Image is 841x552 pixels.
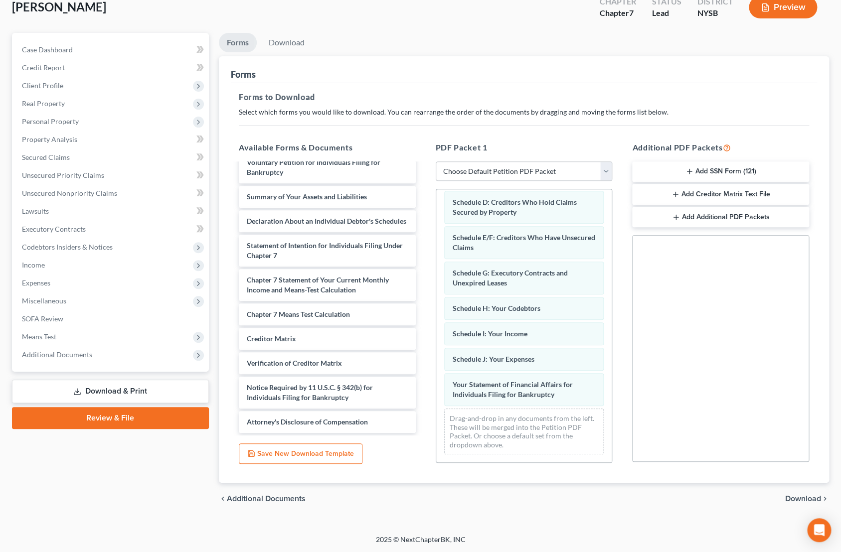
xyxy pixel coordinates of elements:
span: Miscellaneous [22,296,66,305]
span: Real Property [22,99,65,108]
i: chevron_right [821,495,829,503]
button: Add Creditor Matrix Text File [632,184,809,205]
span: Credit Report [22,63,65,72]
a: Unsecured Nonpriority Claims [14,184,209,202]
a: Secured Claims [14,148,209,166]
span: Means Test [22,332,56,341]
div: Open Intercom Messenger [807,518,831,542]
button: Add Additional PDF Packets [632,207,809,228]
span: Expenses [22,278,50,287]
p: Select which forms you would like to download. You can rearrange the order of the documents by dr... [239,107,809,117]
a: chevron_left Additional Documents [219,495,306,503]
div: Lead [652,7,681,19]
a: Download [261,33,313,52]
span: 7 [629,8,633,17]
span: Statement of Intention for Individuals Filing Under Chapter 7 [247,241,403,260]
a: Download & Print [12,380,209,403]
a: Case Dashboard [14,41,209,59]
span: Additional Documents [22,350,92,359]
span: Schedule D: Creditors Who Hold Claims Secured by Property [453,198,577,216]
span: Download [785,495,821,503]
a: Forms [219,33,257,52]
h5: Additional PDF Packets [632,141,809,153]
span: Personal Property [22,117,79,126]
span: Schedule E/F: Creditors Who Have Unsecured Claims [453,233,595,252]
div: Chapter [599,7,636,19]
span: Additional Documents [227,495,306,503]
h5: Available Forms & Documents [239,141,416,153]
a: Property Analysis [14,131,209,148]
button: Save New Download Template [239,443,362,464]
h5: PDF Packet 1 [436,141,613,153]
span: Unsecured Nonpriority Claims [22,189,117,197]
span: Income [22,261,45,269]
span: Schedule H: Your Codebtors [453,304,540,312]
span: Notice Required by 11 U.S.C. § 342(b) for Individuals Filing for Bankruptcy [247,383,373,402]
a: Executory Contracts [14,220,209,238]
span: Summary of Your Assets and Liabilities [247,192,367,201]
div: NYSB [697,7,733,19]
span: Creditor Matrix [247,334,296,343]
h5: Forms to Download [239,91,809,103]
span: Chapter 7 Means Test Calculation [247,310,350,318]
i: chevron_left [219,495,227,503]
div: Drag-and-drop in any documents from the left. These will be merged into the Petition PDF Packet. ... [444,409,604,454]
span: Client Profile [22,81,63,90]
span: Lawsuits [22,207,49,215]
span: Schedule I: Your Income [453,329,527,338]
span: Your Statement of Financial Affairs for Individuals Filing for Bankruptcy [453,380,573,399]
span: Unsecured Priority Claims [22,171,104,179]
span: SOFA Review [22,314,63,323]
span: Case Dashboard [22,45,73,54]
button: Download chevron_right [785,495,829,503]
div: Forms [231,68,256,80]
span: Declaration About an Individual Debtor's Schedules [247,217,406,225]
span: Codebtors Insiders & Notices [22,243,113,251]
a: Unsecured Priority Claims [14,166,209,184]
span: Schedule J: Your Expenses [453,355,534,363]
a: Lawsuits [14,202,209,220]
span: Secured Claims [22,153,70,161]
span: Schedule G: Executory Contracts and Unexpired Leases [453,269,568,287]
span: Voluntary Petition for Individuals Filing for Bankruptcy [247,158,380,176]
span: Property Analysis [22,135,77,143]
span: Attorney's Disclosure of Compensation [247,417,368,426]
a: SOFA Review [14,310,209,328]
a: Credit Report [14,59,209,77]
button: Add SSN Form (121) [632,161,809,182]
span: Verification of Creditor Matrix [247,359,342,367]
a: Review & File [12,407,209,429]
span: Executory Contracts [22,225,86,233]
span: Chapter 7 Statement of Your Current Monthly Income and Means-Test Calculation [247,276,389,294]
